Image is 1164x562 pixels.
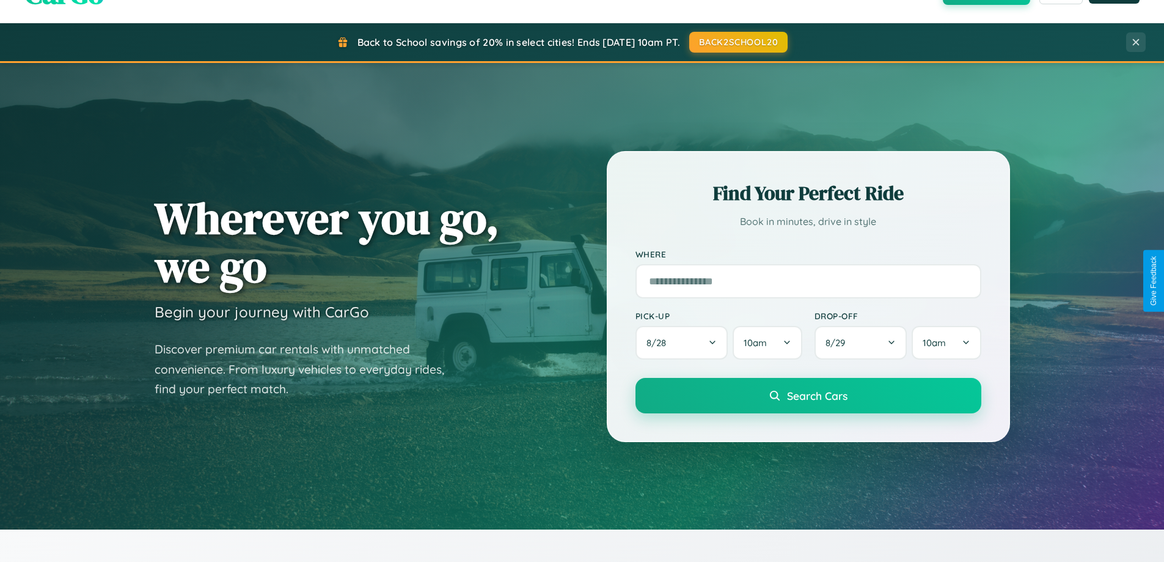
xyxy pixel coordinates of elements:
h1: Wherever you go, we go [155,194,499,290]
button: 10am [912,326,981,360]
h3: Begin your journey with CarGo [155,303,369,321]
span: Search Cars [787,389,847,402]
button: 8/28 [635,326,728,360]
span: Back to School savings of 20% in select cities! Ends [DATE] 10am PT. [357,36,680,48]
button: 10am [733,326,802,360]
label: Drop-off [814,311,981,321]
button: 8/29 [814,326,907,360]
span: 10am [923,337,946,349]
label: Where [635,249,981,259]
p: Book in minutes, drive in style [635,213,981,231]
h2: Find Your Perfect Ride [635,180,981,207]
label: Pick-up [635,311,802,321]
span: 8 / 28 [646,337,672,349]
button: Search Cars [635,378,981,413]
span: 10am [744,337,767,349]
span: 8 / 29 [825,337,851,349]
p: Discover premium car rentals with unmatched convenience. From luxury vehicles to everyday rides, ... [155,339,460,399]
div: Give Feedback [1149,256,1158,306]
button: BACK2SCHOOL20 [689,32,788,53]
